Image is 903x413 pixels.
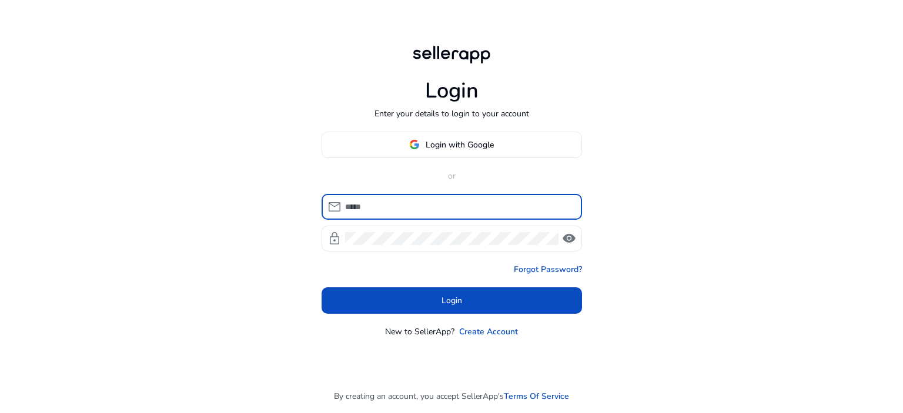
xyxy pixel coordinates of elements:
[327,200,342,214] span: mail
[322,170,582,182] p: or
[374,108,529,120] p: Enter your details to login to your account
[409,139,420,150] img: google-logo.svg
[442,294,462,307] span: Login
[327,231,342,246] span: lock
[322,132,582,158] button: Login with Google
[322,287,582,314] button: Login
[426,139,494,151] span: Login with Google
[504,390,569,402] a: Terms Of Service
[562,231,576,246] span: visibility
[385,325,454,338] p: New to SellerApp?
[425,78,479,103] h1: Login
[459,325,518,338] a: Create Account
[514,263,582,276] a: Forgot Password?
